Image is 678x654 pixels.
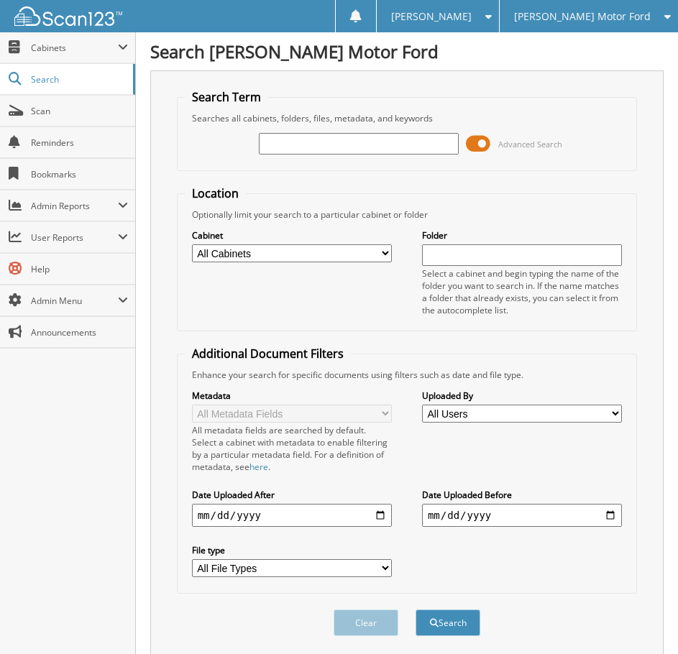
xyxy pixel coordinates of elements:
[31,326,128,338] span: Announcements
[31,295,118,307] span: Admin Menu
[192,229,392,241] label: Cabinet
[31,137,128,149] span: Reminders
[31,263,128,275] span: Help
[514,12,651,21] span: [PERSON_NAME] Motor Ford
[334,609,398,636] button: Clear
[31,168,128,180] span: Bookmarks
[31,200,118,212] span: Admin Reports
[192,390,392,402] label: Metadata
[422,229,622,241] label: Folder
[249,461,268,473] a: here
[185,369,630,381] div: Enhance your search for specific documents using filters such as date and file type.
[31,42,118,54] span: Cabinets
[14,6,122,26] img: scan123-logo-white.svg
[391,12,472,21] span: [PERSON_NAME]
[185,208,630,221] div: Optionally limit your search to a particular cabinet or folder
[422,489,622,501] label: Date Uploaded Before
[31,73,126,86] span: Search
[185,346,351,361] legend: Additional Document Filters
[185,89,268,105] legend: Search Term
[192,424,392,473] div: All metadata fields are searched by default. Select a cabinet with metadata to enable filtering b...
[192,489,392,501] label: Date Uploaded After
[422,267,622,316] div: Select a cabinet and begin typing the name of the folder you want to search in. If the name match...
[422,390,622,402] label: Uploaded By
[185,185,246,201] legend: Location
[185,112,630,124] div: Searches all cabinets, folders, files, metadata, and keywords
[31,231,118,244] span: User Reports
[422,504,622,527] input: end
[416,609,480,636] button: Search
[31,105,128,117] span: Scan
[192,504,392,527] input: start
[192,544,392,556] label: File type
[150,40,664,63] h1: Search [PERSON_NAME] Motor Ford
[498,139,562,149] span: Advanced Search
